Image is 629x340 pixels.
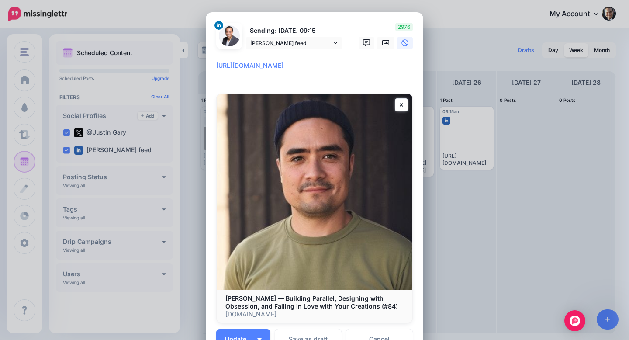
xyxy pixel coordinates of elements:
[225,295,398,310] b: [PERSON_NAME] — Building Parallel, Designing with Obsession, and Falling in Love with Your Creati...
[564,310,585,331] div: Open Intercom Messenger
[395,23,413,31] span: 2976
[246,37,342,49] a: [PERSON_NAME] feed
[217,94,412,290] img: Kohji Nagata — Building Parallel, Designing with Obsession, and Falling in Love with Your Creatio...
[225,310,404,318] p: [DOMAIN_NAME]
[246,26,342,36] p: Sending: [DATE] 09:15
[219,25,240,46] img: 1713975767145-37900.png
[250,38,332,48] span: [PERSON_NAME] feed
[216,62,283,69] mark: [URL][DOMAIN_NAME]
